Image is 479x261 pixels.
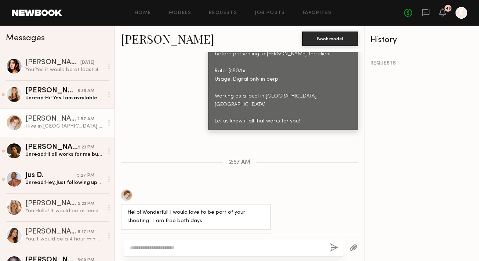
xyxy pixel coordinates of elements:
div: You: It would be a 4 hour minimum [25,236,104,243]
div: 2:57 AM [77,116,94,123]
div: Hello! Wonderful! I would love to be part of your shooting ! I am free both days . [127,209,264,225]
div: 9:23 PM [78,144,94,151]
span: 2:57 AM [229,159,250,166]
a: K [456,7,467,19]
div: [PERSON_NAME] [25,228,78,236]
div: 5:27 PM [77,172,94,179]
div: [DATE] [80,59,94,66]
div: 5:23 PM [78,201,94,207]
button: Book model [302,32,358,46]
div: I live in [GEOGRAPHIC_DATA] so location is great for me [25,123,104,130]
a: Requests [209,11,237,15]
div: [PERSON_NAME] [25,144,78,151]
div: You: Yes it would be at least 4 hours, please hold the date for now and we'll get back to you! [25,66,104,73]
a: Home [135,11,151,15]
div: You: Hello! It would be at least 4 hours [25,207,104,214]
div: Unread: Hi all works for me but how long would it take? How many hours? Thanks [25,151,104,158]
div: Hi there! Thanks for applying for our lifestyle production [DATE] and [DATE]. We may only need yo... [215,25,352,126]
div: [PERSON_NAME] [25,59,80,66]
a: Favorites [303,11,332,15]
div: REQUESTS [370,61,473,66]
div: History [370,36,473,44]
div: [PERSON_NAME] [25,200,78,207]
a: Models [169,11,191,15]
div: [PERSON_NAME] [25,87,77,95]
div: 8:36 AM [77,88,94,95]
span: Messages [6,34,45,43]
div: 5:17 PM [78,229,94,236]
a: Book model [302,35,358,41]
div: [PERSON_NAME] [25,115,77,123]
div: 43 [446,7,451,11]
div: Jus D. [25,172,77,179]
a: Job Posts [255,11,285,15]
a: [PERSON_NAME] [121,31,214,47]
div: Unread: Hi! Yes I am available and can work as a local. [25,95,104,102]
div: Unread: Hey, Just following up to make sure the photo release was received and about possible ad ... [25,179,104,186]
